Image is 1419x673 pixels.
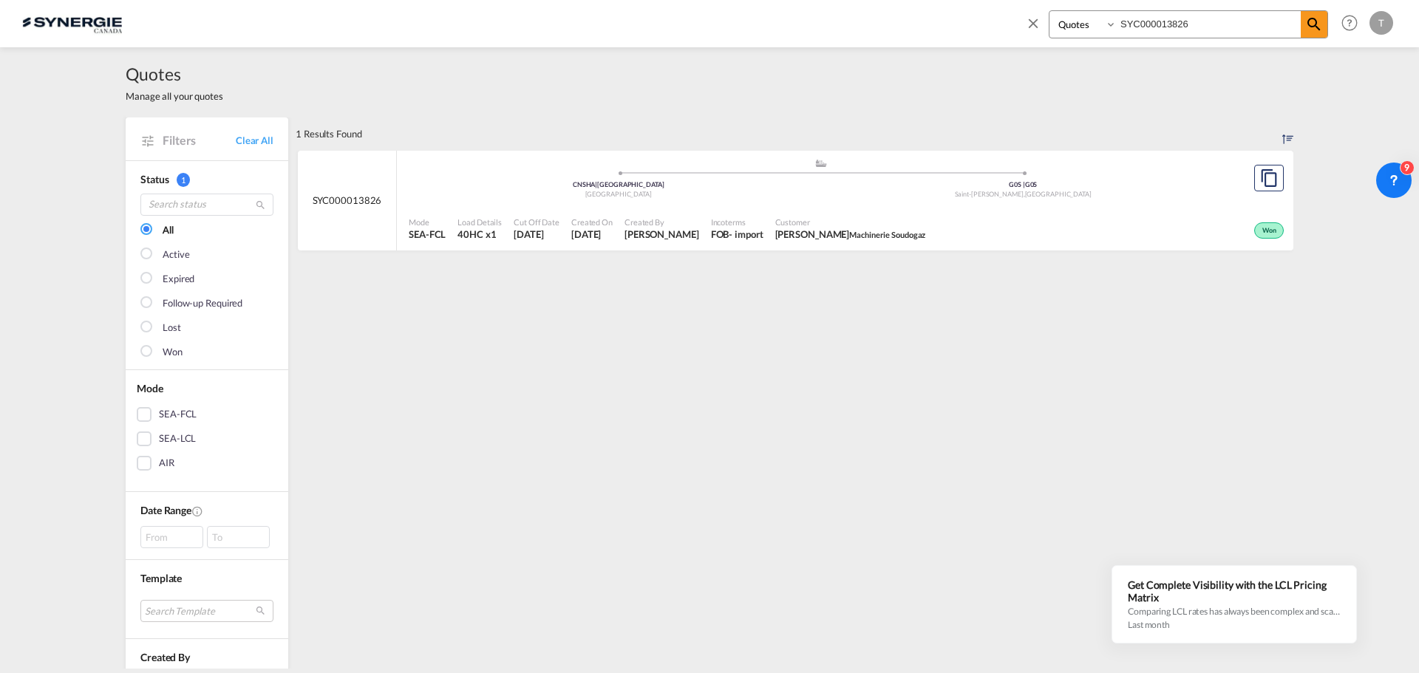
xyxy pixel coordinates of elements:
md-checkbox: AIR [137,456,277,471]
span: 40HC x 1 [457,228,502,241]
div: All [163,223,174,238]
span: G0S [1009,180,1025,188]
div: Won [1254,222,1284,239]
md-icon: icon-close [1025,15,1041,31]
button: Copy Quote [1254,165,1284,191]
span: [GEOGRAPHIC_DATA] [585,190,652,198]
span: Karen Mercier [625,228,699,241]
span: Status [140,173,169,185]
span: icon-magnify [1301,11,1327,38]
span: Template [140,572,182,584]
span: SYC000013826 [313,194,382,207]
span: 5 Aug 2025 [571,228,613,241]
span: Cut Off Date [514,216,559,228]
span: CNSHA [GEOGRAPHIC_DATA] [573,180,664,188]
span: | [1023,180,1025,188]
div: T [1369,11,1393,35]
span: Created By [625,216,699,228]
md-icon: icon-magnify [1305,16,1323,33]
span: Machinerie Soudogaz [849,230,925,239]
div: SEA-LCL [159,431,196,446]
span: Help [1337,10,1362,35]
md-checkbox: SEA-FCL [137,407,277,422]
md-icon: assets/icons/custom/ship-fill.svg [812,160,830,167]
span: Incoterms [711,216,763,228]
iframe: Chat [11,595,63,651]
span: Quotes [126,62,223,86]
span: Created By [140,651,190,663]
span: SEA-FCL [409,228,446,241]
md-icon: assets/icons/custom/copyQuote.svg [1260,169,1278,187]
span: Date Range [140,504,191,516]
span: Created On [571,216,613,228]
span: Saint-[PERSON_NAME] [955,190,1025,198]
span: Manage all your quotes [126,89,223,103]
input: Enter Quotation Number [1117,11,1301,37]
div: Won [163,345,183,360]
input: Search status [140,194,273,216]
span: Customer [775,216,926,228]
div: Help [1337,10,1369,37]
span: Filters [163,132,236,148]
div: Lost [163,321,181,335]
span: 6 Aug 2025 [514,228,559,241]
span: , [1024,190,1025,198]
div: From [140,526,203,548]
div: 1 Results Found [296,117,362,150]
span: G0S [1025,180,1038,188]
div: FOB [711,228,729,241]
span: Francois-Pierre Boutet Machinerie Soudogaz [775,228,926,241]
div: - import [729,228,763,241]
span: Won [1262,226,1280,236]
div: Status 1 [140,172,273,187]
div: AIR [159,456,174,471]
div: FOB import [711,228,763,241]
div: Follow-up Required [163,296,242,311]
div: Sort by: Created On [1282,117,1293,150]
md-icon: icon-magnify [255,199,266,211]
div: SYC000013826 assets/icons/custom/ship-fill.svgassets/icons/custom/roll-o-plane.svgOriginShanghai ... [298,151,1293,251]
span: Load Details [457,216,502,228]
a: Clear All [236,134,273,147]
md-icon: Created On [191,505,203,517]
span: Mode [137,382,163,394]
img: 1f56c880d42311ef80fc7dca854c8e59.png [22,7,122,40]
div: SEA-FCL [159,407,197,422]
span: icon-close [1025,10,1049,46]
div: Expired [163,272,194,287]
div: Active [163,247,189,262]
div: To [207,526,270,548]
span: Mode [409,216,446,228]
md-checkbox: SEA-LCL [137,431,277,446]
span: 1 [177,173,190,187]
span: [GEOGRAPHIC_DATA] [1025,190,1092,198]
span: From To [140,526,273,548]
span: | [595,180,597,188]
